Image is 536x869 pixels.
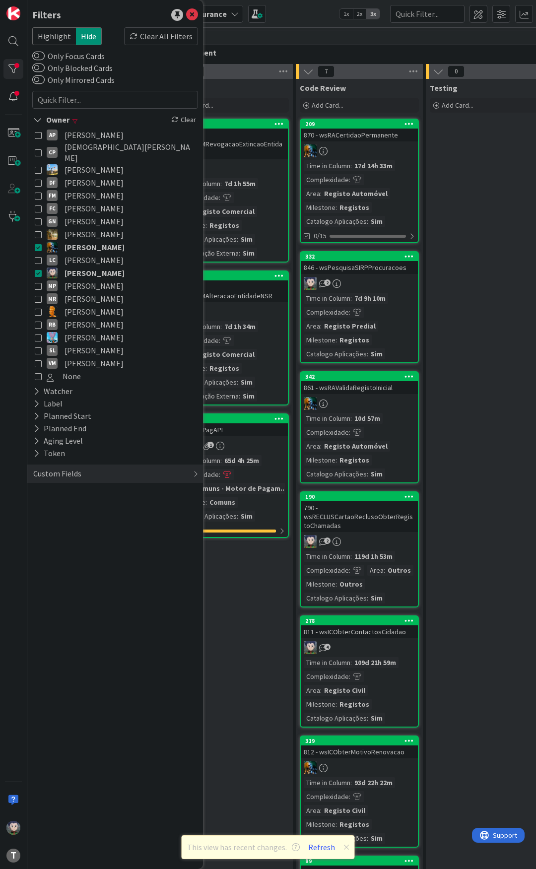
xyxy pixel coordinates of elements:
[352,293,388,304] div: 7d 9h 10m
[32,447,66,460] div: Token
[174,511,237,522] div: Catalogo Aplicações
[322,805,368,816] div: Registo Civil
[205,497,207,508] span: :
[47,358,58,369] div: VM
[304,565,349,576] div: Complexidade
[35,292,196,305] button: MR [PERSON_NAME]
[32,91,198,109] input: Quick Filter...
[65,318,124,331] span: [PERSON_NAME]
[65,344,124,357] span: [PERSON_NAME]
[367,713,368,724] span: :
[65,129,124,141] span: [PERSON_NAME]
[304,293,350,304] div: Time in Column
[314,231,327,241] span: 0/15
[304,397,317,410] img: JC
[169,114,198,126] div: Clear
[192,206,257,217] div: Registo Comercial
[324,644,331,650] span: 4
[324,279,331,286] span: 2
[367,468,368,479] span: :
[47,293,58,304] div: MR
[219,335,220,346] span: :
[35,279,196,292] button: MP [PERSON_NAME]
[65,189,124,202] span: [PERSON_NAME]
[301,501,418,532] div: 790 - wsRECLUSCartaoReclusoObterRegistoChamadas
[301,277,418,290] div: LS
[32,114,70,126] div: Owner
[192,349,257,360] div: Registo Comercial
[175,272,288,279] div: 101
[304,455,335,466] div: Milestone
[35,241,196,254] button: JC [PERSON_NAME]
[32,74,115,86] label: Only Mirrored Cards
[304,805,320,816] div: Area
[65,254,124,267] span: [PERSON_NAME]
[368,593,385,603] div: Sim
[219,192,220,203] span: :
[174,391,239,401] div: Autenticação Externa
[47,147,58,158] div: CP
[35,318,196,331] button: RB [PERSON_NAME]
[171,414,288,423] div: 288
[32,50,105,62] label: Only Focus Cards
[352,413,383,424] div: 10d 57m
[366,9,380,19] span: 3x
[301,381,418,394] div: 861 - wsRAValidaRegistoInicial
[47,203,58,214] div: FC
[304,277,317,290] img: LS
[301,736,418,758] div: 319812 - wsICObterMotivoRenovacao
[304,334,335,345] div: Milestone
[21,1,45,13] span: Support
[65,279,124,292] span: [PERSON_NAME]
[35,305,196,318] button: RL [PERSON_NAME]
[35,254,196,267] button: LC [PERSON_NAME]
[47,242,58,253] img: JC
[304,671,349,682] div: Complexidade
[305,373,418,380] div: 342
[174,377,237,388] div: Catalogo Aplicações
[337,579,365,590] div: Outros
[353,9,366,19] span: 2x
[35,202,196,215] button: FC [PERSON_NAME]
[207,497,238,508] div: Comuns
[47,255,58,266] div: LC
[301,120,418,129] div: 209
[304,427,349,438] div: Complexidade
[367,565,384,576] div: Area
[65,267,125,279] span: [PERSON_NAME]
[222,321,258,332] div: 7d 1h 34m
[35,267,196,279] button: LS [PERSON_NAME]
[301,492,418,501] div: 190
[240,391,257,401] div: Sim
[47,280,58,291] div: MP
[65,141,196,163] span: [DEMOGRAPHIC_DATA][PERSON_NAME]
[350,657,352,668] span: :
[320,441,322,452] span: :
[171,525,288,537] div: 0/3
[301,261,418,274] div: 846 - wsPesquisaSIRPProcuracoes
[322,321,378,332] div: Registo Predial
[304,160,350,171] div: Time in Column
[237,511,238,522] span: :
[65,176,124,189] span: [PERSON_NAME]
[175,415,288,422] div: 288
[335,579,337,590] span: :
[174,248,239,259] div: Autenticação Externa
[301,761,418,774] div: JC
[124,27,198,45] div: Clear All Filters
[304,791,349,802] div: Complexidade
[337,699,372,710] div: Registos
[219,469,220,480] span: :
[35,163,196,176] button: DG [PERSON_NAME]
[301,252,418,274] div: 332846 - wsPesquisaSIRPProcuracoes
[32,398,64,410] div: Label
[442,101,473,110] span: Add Card...
[171,271,288,302] div: 101794 - wsSIRCOMAlteracaoEntidadeNSR
[304,413,350,424] div: Time in Column
[324,537,331,544] span: 2
[304,819,335,830] div: Milestone
[47,177,58,188] div: DF
[339,9,353,19] span: 1x
[65,215,124,228] span: [PERSON_NAME]
[35,331,196,344] button: SF [PERSON_NAME]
